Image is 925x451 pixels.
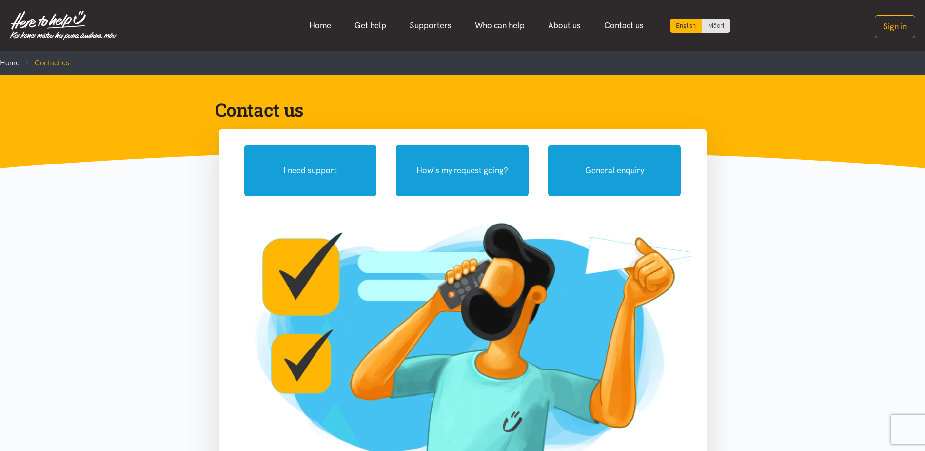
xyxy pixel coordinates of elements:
a: Get help [343,15,398,36]
button: How's my request going? [396,145,529,196]
button: Sign in [875,15,915,38]
button: General enquiry [548,145,681,196]
a: Who can help [463,15,536,36]
a: About us [536,15,592,36]
img: Home [10,11,117,40]
a: Contact us [592,15,655,36]
div: Language toggle [670,19,730,33]
button: I need support [244,145,377,196]
a: Switch to Te Reo Māori [702,19,730,33]
li: Contact us [20,57,69,69]
div: Current language [670,19,702,33]
a: Supporters [398,15,463,36]
a: Home [297,15,343,36]
h1: Contact us [215,98,695,122]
